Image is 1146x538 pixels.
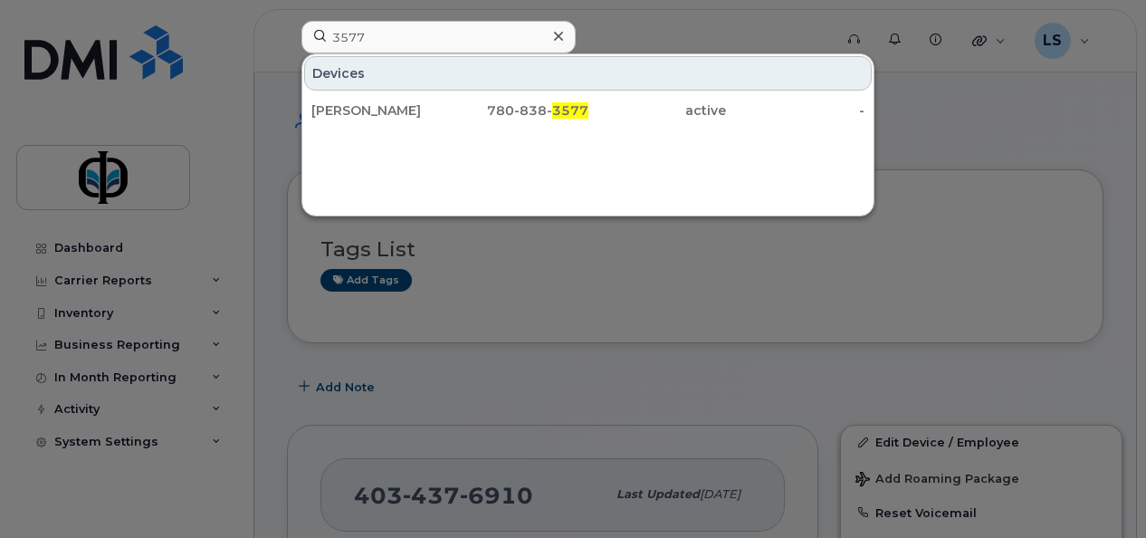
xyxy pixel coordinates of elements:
[552,102,588,119] span: 3577
[450,101,588,120] div: 780-838-
[726,101,864,120] div: -
[588,101,727,120] div: active
[304,56,872,91] div: Devices
[311,101,450,120] div: [PERSON_NAME]
[304,94,872,127] a: [PERSON_NAME]780-838-3577active-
